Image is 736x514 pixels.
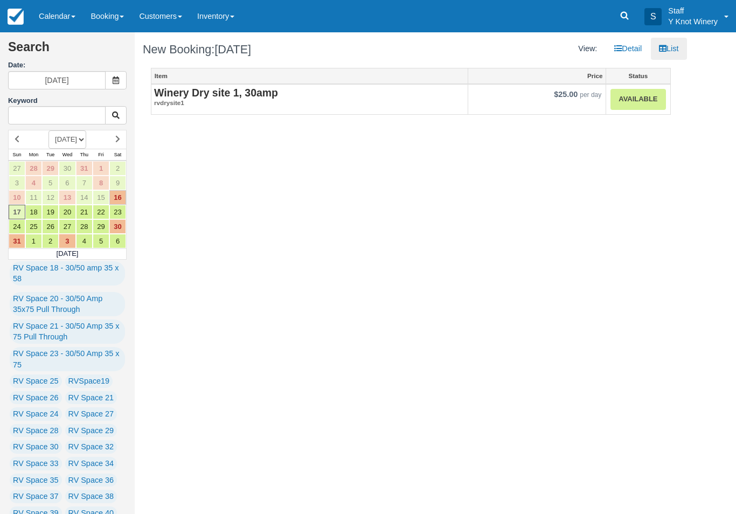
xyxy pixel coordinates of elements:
[93,190,109,205] a: 15
[25,234,42,248] a: 1
[10,457,62,470] a: RV Space 33
[76,205,93,219] a: 21
[154,87,465,108] a: Winery Dry site 1, 30amprvdrysite1
[109,205,126,219] a: 23
[109,149,126,161] th: Sat
[93,205,109,219] a: 22
[42,219,59,234] a: 26
[9,176,25,190] a: 3
[42,176,59,190] a: 5
[651,38,686,60] a: List
[8,60,127,71] label: Date:
[9,205,25,219] a: 17
[468,68,606,84] a: Price
[151,68,468,84] a: Item
[668,5,718,16] p: Staff
[76,219,93,234] a: 28
[65,474,117,487] a: RV Space 36
[59,234,75,248] a: 3
[65,374,113,388] a: RVSpace19
[109,219,126,234] a: 30
[76,161,93,176] a: 31
[9,161,25,176] a: 27
[10,347,125,371] a: RV Space 23 - 30/50 Amp 35 x 75
[606,68,670,84] a: Status
[10,490,62,503] a: RV Space 37
[8,40,127,60] h2: Search
[76,176,93,190] a: 7
[154,87,278,99] strong: Winery Dry site 1, 30amp
[59,161,75,176] a: 30
[25,161,42,176] a: 28
[59,149,75,161] th: Wed
[109,234,126,248] a: 6
[93,161,109,176] a: 1
[25,205,42,219] a: 18
[25,176,42,190] a: 4
[76,190,93,205] a: 14
[93,149,109,161] th: Fri
[9,190,25,205] a: 10
[65,457,117,470] a: RV Space 34
[10,407,62,421] a: RV Space 24
[9,219,25,234] a: 24
[93,219,109,234] a: 29
[554,90,578,99] span: $25.00
[10,391,62,405] a: RV Space 26
[109,190,126,205] a: 16
[76,149,93,161] th: Thu
[606,38,650,60] a: Detail
[25,190,42,205] a: 11
[644,8,662,25] div: S
[59,219,75,234] a: 27
[65,391,117,405] a: RV Space 21
[668,16,718,27] p: Y Knot Winery
[143,43,402,56] h1: New Booking:
[154,99,465,108] em: rvdrysite1
[25,149,42,161] th: Mon
[65,424,117,437] a: RV Space 29
[59,176,75,190] a: 6
[580,91,601,99] em: per day
[42,190,59,205] a: 12
[10,374,62,388] a: RV Space 25
[109,161,126,176] a: 2
[10,474,62,487] a: RV Space 35
[109,176,126,190] a: 9
[59,205,75,219] a: 20
[8,96,38,105] label: Keyword
[8,9,24,25] img: checkfront-main-nav-mini-logo.png
[42,149,59,161] th: Tue
[10,440,62,454] a: RV Space 30
[65,490,117,503] a: RV Space 38
[42,161,59,176] a: 29
[59,190,75,205] a: 13
[42,234,59,248] a: 2
[105,106,127,124] button: Keyword Search
[25,219,42,234] a: 25
[214,43,251,56] span: [DATE]
[570,38,605,60] li: View:
[10,261,125,286] a: RV Space 18 - 30/50 amp 35 x 58
[76,234,93,248] a: 4
[93,234,109,248] a: 5
[10,424,62,437] a: RV Space 28
[65,440,117,454] a: RV Space 32
[9,234,25,248] a: 31
[9,248,127,259] td: [DATE]
[10,319,125,344] a: RV Space 21 - 30/50 Amp 35 x 75 Pull Through
[93,176,109,190] a: 8
[65,407,117,421] a: RV Space 27
[10,292,125,316] a: RV Space 20 - 30/50 Amp 35x75 Pull Through
[42,205,59,219] a: 19
[610,89,665,110] a: Available
[9,149,25,161] th: Sun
